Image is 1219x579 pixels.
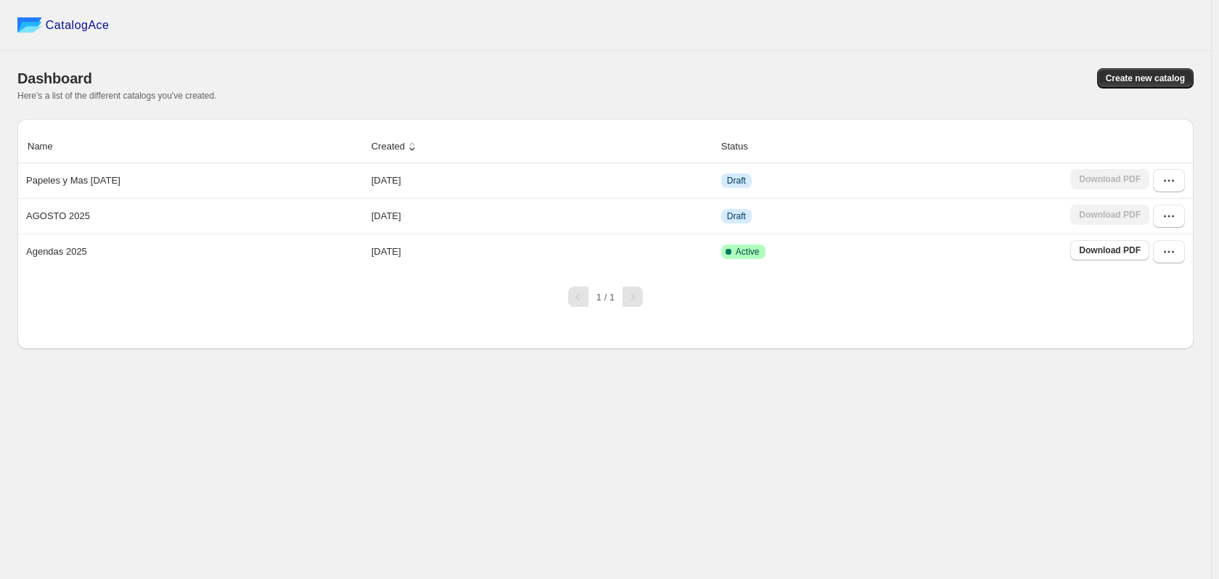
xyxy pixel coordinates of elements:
span: CatalogAce [46,18,110,33]
p: AGOSTO 2025 [26,209,90,223]
button: Create new catalog [1097,68,1194,89]
td: [DATE] [367,163,717,198]
p: Papeles y Mas [DATE] [26,173,120,188]
span: Download PDF [1079,245,1141,256]
span: Draft [727,175,746,186]
span: Draft [727,210,746,222]
span: Dashboard [17,70,92,86]
span: 1 / 1 [596,292,615,303]
a: Download PDF [1070,240,1149,260]
span: Active [736,246,760,258]
button: Created [369,133,422,160]
span: Here's a list of the different catalogs you've created. [17,91,217,101]
td: [DATE] [367,234,717,269]
button: Name [25,133,70,160]
button: Status [719,133,765,160]
img: catalog ace [17,17,42,33]
span: Create new catalog [1106,73,1185,84]
td: [DATE] [367,198,717,234]
p: Agendas 2025 [26,245,87,259]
